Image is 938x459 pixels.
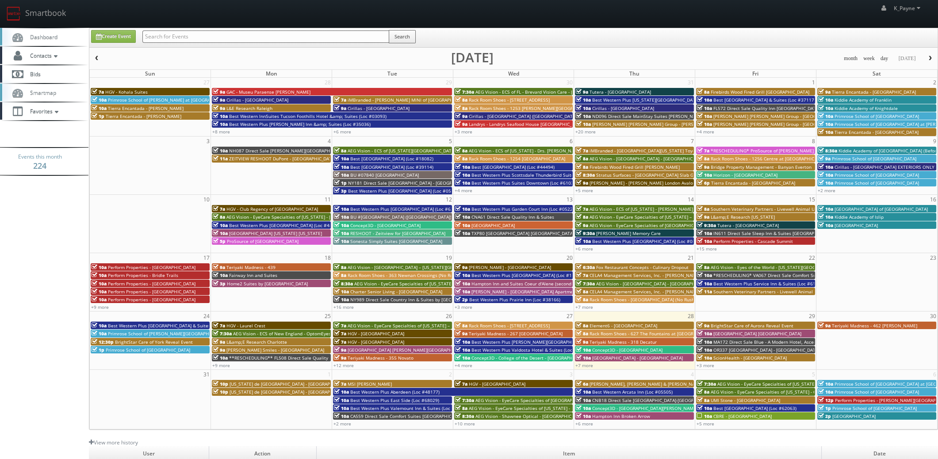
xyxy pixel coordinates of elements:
span: BrightStar Care of York Reveal Event [115,339,193,345]
span: 9a [213,347,225,353]
span: AEG Vision - [GEOGRAPHIC_DATA] - [GEOGRAPHIC_DATA] [596,281,713,287]
span: 8a [455,322,467,329]
span: 8:30a [576,172,595,178]
span: [PERSON_NAME] - [GEOGRAPHIC_DATA] Apartments [471,288,580,295]
span: 12:30p [92,339,114,345]
span: HGV - [GEOGRAPHIC_DATA] [348,330,404,337]
span: Best [GEOGRAPHIC_DATA] (Loc #18082) [350,156,433,162]
span: Best Western Plus [GEOGRAPHIC_DATA] (Loc #05665) [592,238,704,244]
button: month [841,53,861,64]
span: HGV - Laurel Crest [226,322,265,329]
span: 3p [213,281,226,287]
span: [PERSON_NAME] Smiles - [GEOGRAPHIC_DATA] [226,347,324,353]
span: 10a [455,339,470,345]
span: BU #[GEOGRAPHIC_DATA] ([GEOGRAPHIC_DATA]) [350,214,452,220]
span: 9a [576,339,588,345]
span: Stratus Surfaces - [GEOGRAPHIC_DATA] Slab Gallery [596,172,705,178]
span: 8a [697,206,709,212]
a: +3 more [455,304,472,310]
span: 10a [697,230,712,236]
span: 10a [818,105,833,111]
span: Perform Properties - [GEOGRAPHIC_DATA] [108,288,195,295]
span: 8a [697,156,709,162]
span: 7:30a [576,281,595,287]
span: Cirillas - [GEOGRAPHIC_DATA] [348,105,410,111]
span: 9a [818,322,831,329]
span: 9a [334,347,346,353]
span: Cirillas - [GEOGRAPHIC_DATA] [226,97,288,103]
span: 7a [576,206,588,212]
span: 8a [697,89,709,95]
span: 9a [213,264,225,270]
span: 10a [92,272,107,278]
span: ProSource of [GEOGRAPHIC_DATA] [227,238,299,244]
span: Southern Veterinary Partners - Livewell Animal Urgent Care of [PERSON_NAME] [711,206,879,212]
span: Favorites [26,107,61,115]
span: 10a [92,296,107,303]
span: HGV - Club Regency of [GEOGRAPHIC_DATA] [226,206,318,212]
span: Home2 Suites by [GEOGRAPHIC_DATA] [227,281,308,287]
span: 10a [92,264,107,270]
span: 10a [213,272,228,278]
span: 10a [818,172,833,178]
span: Primrose School of [GEOGRAPHIC_DATA] [835,113,919,119]
span: HGV - Kohala Suites [105,89,148,95]
span: NH087 Direct Sale [PERSON_NAME][GEOGRAPHIC_DATA], Ascend Hotel Collection [229,148,402,154]
span: [GEOGRAPHIC_DATA] [US_STATE] [US_STATE] [229,230,322,236]
span: Charter Senior Living - [GEOGRAPHIC_DATA] [350,288,442,295]
span: 8a [455,97,467,103]
span: NY989 Direct Sale Country Inn & Suites by [GEOGRAPHIC_DATA], [GEOGRAPHIC_DATA] [350,296,531,303]
span: Best Western Plus [GEOGRAPHIC_DATA] (Loc #62024) [350,206,463,212]
span: 8a [334,272,346,278]
span: Rack Room Shoes - [STREET_ADDRESS] [469,322,550,329]
span: Hampton Inn and Suites Coeur d'Alene (second shoot) [471,281,586,287]
a: +15 more [697,246,717,252]
span: Fox Restaurant Concepts - Culinary Dropout [596,264,689,270]
span: Kiddie Academy of Franklin [835,97,892,103]
span: 7a [213,322,225,329]
span: Perform Properties - [GEOGRAPHIC_DATA] [108,281,195,287]
span: 10a [334,156,349,162]
span: [PERSON_NAME] [PERSON_NAME] Group - [GEOGRAPHIC_DATA] - [STREET_ADDRESS] [713,113,890,119]
span: Best [GEOGRAPHIC_DATA] (Loc #39114) [350,164,433,170]
span: Tierra Encantada - [GEOGRAPHIC_DATA] [832,89,916,95]
span: Best [GEOGRAPHIC_DATA] (Loc #44494) [471,164,555,170]
span: 9a [213,339,225,345]
span: Dashboard [26,33,57,41]
span: 8a [576,214,588,220]
span: Rack Room Shoes - 1256 Centre at [GEOGRAPHIC_DATA] [711,156,828,162]
span: 8a [576,296,588,303]
span: 9a [213,97,225,103]
span: 10a [576,105,591,111]
span: 10a [576,113,591,119]
span: 10a [92,105,107,111]
span: 10a [818,97,833,103]
span: 9a [213,89,225,95]
span: AEG Vision - ECS of [US_STATE][GEOGRAPHIC_DATA] [348,148,456,154]
span: [GEOGRAPHIC_DATA] [471,222,515,228]
span: iMBranded - [PERSON_NAME] MINI of [GEOGRAPHIC_DATA] [348,97,471,103]
span: K_Payne [894,4,923,12]
span: 8a [576,288,588,295]
span: Best Western Plus Garden Court Inn (Loc #05224) [471,206,577,212]
span: CNA61 Direct Sale Quality Inn & Suites [471,214,554,220]
button: Search [389,30,416,43]
span: Horizon - [GEOGRAPHIC_DATA] [713,172,777,178]
span: 7a [334,97,346,103]
span: AEG Vision - EyeCare Specialties of [US_STATE] – [PERSON_NAME] Family EyeCare [590,214,762,220]
span: Contacts [26,52,60,59]
a: +20 more [575,129,596,135]
span: Concept3D - [GEOGRAPHIC_DATA] [350,222,421,228]
span: 8a [576,322,588,329]
input: Search for Events [142,30,389,43]
span: Perform Properties - [GEOGRAPHIC_DATA] [108,264,195,270]
span: 8a [455,148,467,154]
span: Perform Properties - Cascade Summit [713,238,793,244]
span: 9:30a [697,222,716,228]
span: Cirillas - [GEOGRAPHIC_DATA] EXTERIORS ONLY [835,164,934,170]
span: 1p [334,180,347,186]
span: AEG Vision - EyeCare Specialties of [US_STATE][PERSON_NAME] Eyecare Associates [354,281,530,287]
span: 9a [576,222,588,228]
span: [PERSON_NAME] Memory Care [596,230,661,236]
span: 10a [697,105,712,111]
